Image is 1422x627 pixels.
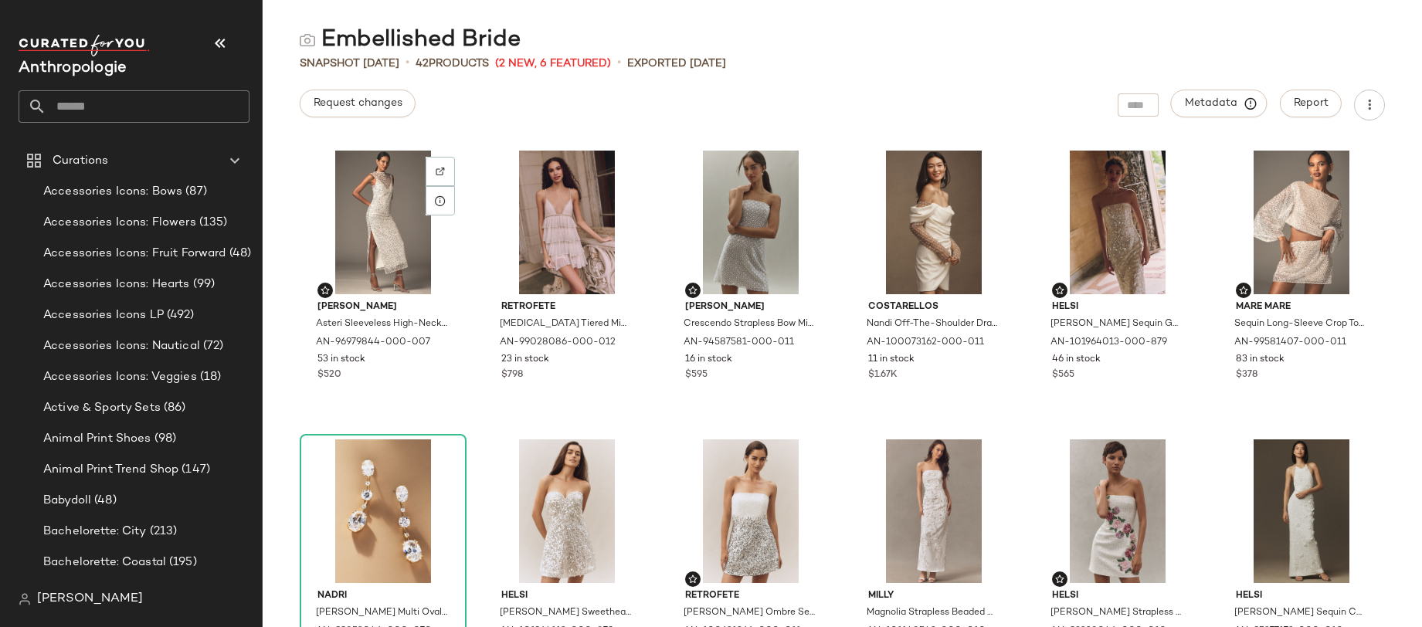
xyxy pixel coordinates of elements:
span: [PERSON_NAME] Strapless Mini Dress by [PERSON_NAME] in White, Women's, Size: XS, Polyester at Ant... [1050,606,1182,620]
span: $520 [317,368,341,382]
span: 42 [416,58,429,69]
span: Current Company Name [19,60,127,76]
div: Embellished Bride [300,25,521,56]
span: Asteri Sleeveless High-Neck Sequin & Beaded Maxi Dress by [PERSON_NAME] in Silver, Women's, Size:... [316,317,447,331]
span: Active & Sporty Sets [43,399,161,417]
span: Mare Mare [1236,300,1367,314]
span: Crescendo Strapless Bow Mini Dress by [PERSON_NAME] in Ivory, Women's, Size: 0, Nylon/Rayon/Tulle... [684,317,815,331]
span: Costarellos [868,300,999,314]
span: [PERSON_NAME] [317,300,449,314]
span: $1.67K [868,368,898,382]
span: [PERSON_NAME] Ombre Sequin Mini Dress by Retrofete in Ivory, Women's, Size: Medium, Polyester at ... [684,606,815,620]
span: • [406,54,409,73]
span: Bachelorette: Coastal [43,554,166,571]
span: • [617,54,621,73]
span: Retrofete [685,589,816,603]
span: NADRI [317,589,449,603]
span: Babydoll [43,492,91,510]
span: [MEDICAL_DATA] Tiered Mini Dress by Retrofete in Ivory, Women's, Size: Medium, Polyester/Spandex ... [500,317,631,331]
span: Accessories Icons: Fruit Forward [43,245,226,263]
span: (213) [147,523,178,541]
img: svg%3e [1239,286,1248,295]
img: 100631266_011_b [673,439,829,583]
span: $798 [501,368,523,382]
img: svg%3e [1055,286,1064,295]
img: 99028086_012_d10 [489,151,645,294]
span: Animal Print Trend Shop [43,461,178,479]
span: AN-101964013-000-879 [1050,336,1167,350]
span: Bachelorette: City [43,523,147,541]
img: svg%3e [19,593,31,605]
span: Snapshot [DATE] [300,56,399,72]
span: $565 [1052,368,1074,382]
img: cfy_white_logo.C9jOOHJF.svg [19,35,150,56]
span: Request changes [313,97,402,110]
img: 95377172_010_b [1223,439,1380,583]
span: Helsi [1052,300,1183,314]
span: Retrofete [501,300,633,314]
span: Milly [868,589,999,603]
span: Sequin Long-Sleeve Crop Top & Mini Skirt Set by Mare Mare in Ivory, Women's, Size: Medium, Polyes... [1234,317,1366,331]
span: 53 in stock [317,353,365,367]
span: Accessories Icons: Bows [43,183,182,201]
button: Request changes [300,90,416,117]
span: Report [1293,97,1329,110]
img: svg%3e [436,167,445,176]
span: 23 in stock [501,353,549,367]
span: Accessories Icons: Veggies [43,368,197,386]
img: 101964112_879_b [489,439,645,583]
span: Accessories Icons: Nautical [43,337,200,355]
span: Curations [53,152,108,170]
img: 99581407_011_b [1223,151,1380,294]
span: Accessories Icons LP [43,307,164,324]
span: Helsi [501,589,633,603]
span: (195) [166,554,197,571]
span: 11 in stock [868,353,915,367]
img: 94587581_011_b [673,151,829,294]
span: (2 New, 6 Featured) [495,56,611,72]
img: 101964013_879_d10 [1040,151,1196,294]
span: [PERSON_NAME] [685,300,816,314]
span: (135) [196,214,228,232]
span: [PERSON_NAME] Sweetheart Sequin Mini Dress by [PERSON_NAME] in Ivory, Women's, Size: Large, Polye... [500,606,631,620]
img: 101148542_010_b [856,439,1012,583]
img: svg%3e [1055,574,1064,584]
span: (48) [226,245,252,263]
button: Report [1280,90,1342,117]
span: (48) [91,492,117,510]
span: (147) [178,461,210,479]
span: (99) [190,276,216,293]
img: 99853046_070_b [305,439,461,583]
span: Magnolia Strapless Beaded Sequin Maxi Dress by [PERSON_NAME] in White, Women's, Size: 6, Polyeste... [867,606,998,620]
img: svg%3e [300,32,315,48]
span: (87) [182,183,207,201]
span: 46 in stock [1052,353,1101,367]
span: Accessories Icons: Flowers [43,214,196,232]
p: Exported [DATE] [627,56,726,72]
div: Products [416,56,489,72]
span: $378 [1236,368,1257,382]
img: 92328046_010_b [1040,439,1196,583]
span: (492) [164,307,195,324]
span: Accessories Icons: Hearts [43,276,190,293]
button: Metadata [1171,90,1268,117]
span: Nandi Off-The-Shoulder Draped Crepe Mini Dress by [PERSON_NAME] in Ivory, Women's, Size: 4, Polye... [867,317,998,331]
span: [PERSON_NAME] [37,590,143,608]
img: 100073162_011_b [856,151,1012,294]
span: AN-96979844-000-007 [316,336,430,350]
span: Helsi [1236,589,1367,603]
span: Animal Print Shoes [43,430,151,448]
span: (72) [200,337,224,355]
span: Helsi [1052,589,1183,603]
img: svg%3e [688,286,697,295]
span: AN-94587581-000-011 [684,336,794,350]
span: (18) [197,368,222,386]
span: (98) [151,430,177,448]
span: AN-100073162-000-011 [867,336,984,350]
span: 83 in stock [1236,353,1285,367]
span: Metadata [1184,97,1254,110]
span: (86) [161,399,186,417]
img: 96979844_007_b [305,151,461,294]
span: [PERSON_NAME] Sequin Column Maxi Dress by Helsi in White, Women's, Size: XL, Polyester/Elastane a... [1234,606,1366,620]
span: 16 in stock [685,353,732,367]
